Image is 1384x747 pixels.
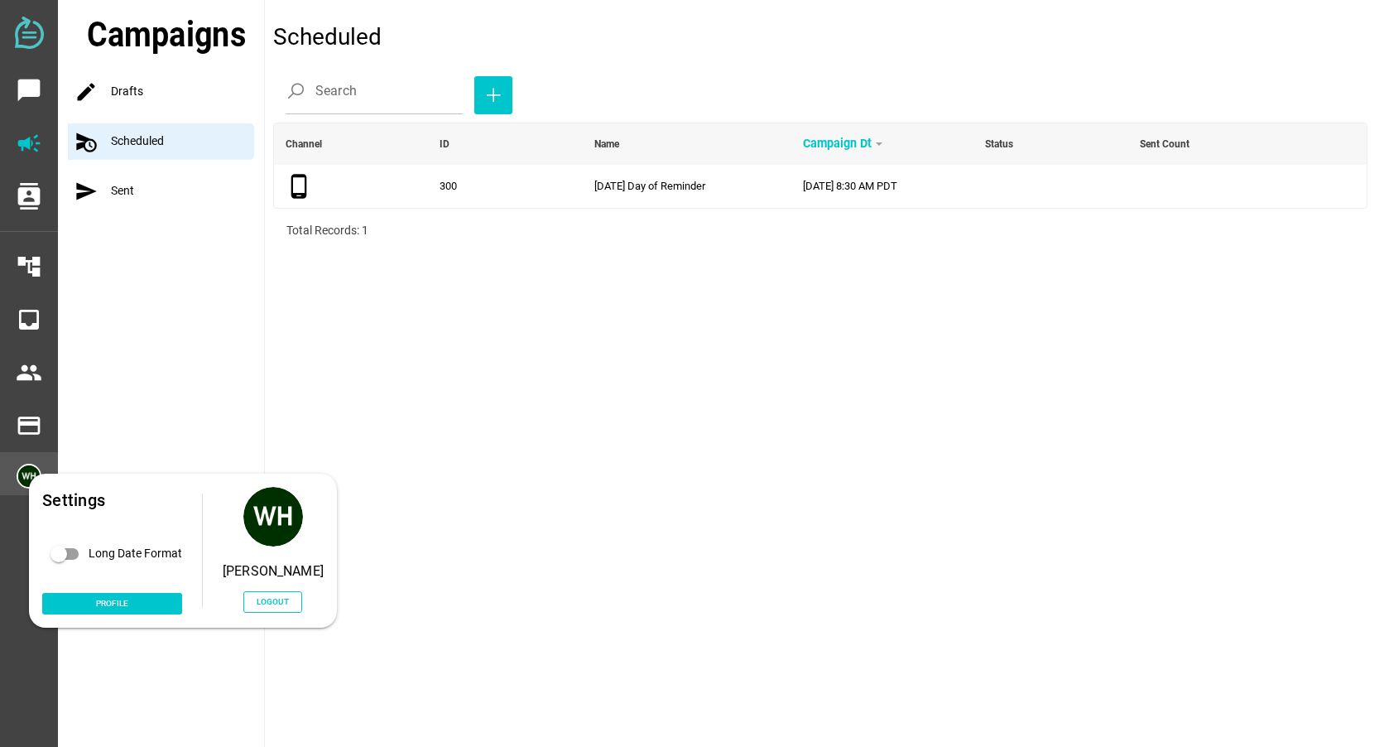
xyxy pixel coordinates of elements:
p: Scheduled [273,20,1367,55]
div: Total Records: 1 [286,222,1354,239]
i: campaign [16,130,42,157]
span: Profile [96,596,128,610]
i: send [74,180,98,203]
button: Logout [243,591,302,613]
span: [DATE] Day of Reminder [594,180,705,192]
i: inbox [16,306,42,333]
div: Drafts [68,74,264,110]
i: schedule_send [74,130,98,153]
div: Sent Count [1140,133,1198,155]
input: Search [315,68,463,114]
i: contacts [16,183,42,210]
div: Scheduled [68,123,254,160]
i: payment [16,412,42,439]
div: Status [985,133,1021,155]
img: 5edff51079ed9903661a2266-30.png [17,464,41,489]
div: Channel [286,133,330,155]
i: SMS [286,173,312,200]
i: chat_bubble [16,77,42,104]
div: Name [594,133,627,155]
span: [DATE] 8:30 AM PDT [803,180,897,192]
div: Campaigns [87,8,255,60]
div: Settings [42,487,182,513]
a: Profile [42,593,182,614]
div: Sent [68,173,264,210]
span: 300 [440,180,457,192]
div: [PERSON_NAME] [223,560,324,583]
i: people [16,359,42,386]
div: Campaign Dt [803,132,891,157]
i: account_tree [16,253,42,280]
div: ID [440,133,458,155]
i: mode [74,80,98,104]
span: Logout [257,595,289,609]
div: Long Date Format [89,545,182,562]
div: Long Date Format [42,537,182,571]
img: 5edff51079ed9903661a2266.png [243,487,303,547]
img: svg+xml;base64,PD94bWwgdmVyc2lvbj0iMS4wIiBlbmNvZGluZz0iVVRGLTgiPz4KPHN2ZyB2ZXJzaW9uPSIxLjEiIHZpZX... [15,17,44,49]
